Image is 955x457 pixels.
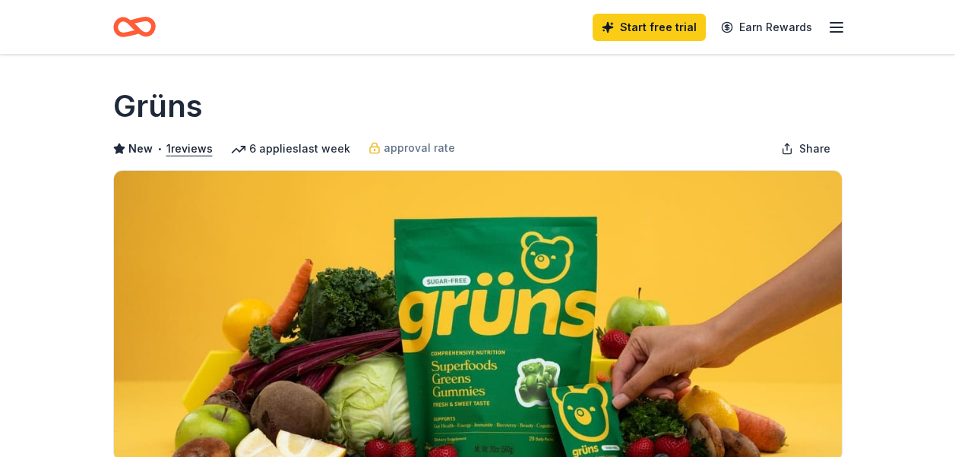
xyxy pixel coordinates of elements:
[384,139,455,157] span: approval rate
[712,14,821,41] a: Earn Rewards
[157,143,162,155] span: •
[113,85,203,128] h1: Grüns
[231,140,350,158] div: 6 applies last week
[368,139,455,157] a: approval rate
[799,140,830,158] span: Share
[128,140,153,158] span: New
[113,9,156,45] a: Home
[769,134,843,164] button: Share
[166,140,213,158] button: 1reviews
[593,14,706,41] a: Start free trial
